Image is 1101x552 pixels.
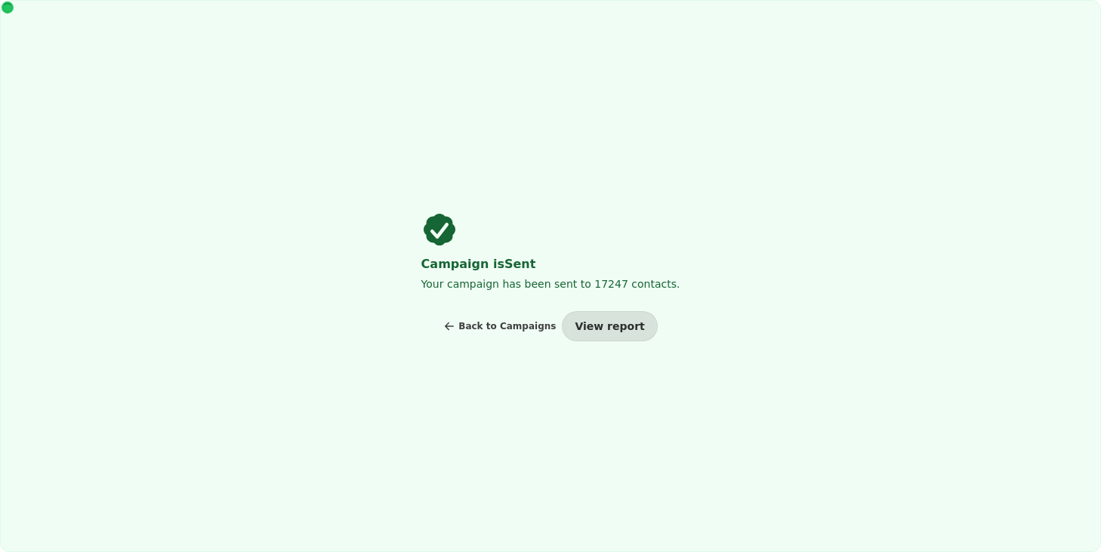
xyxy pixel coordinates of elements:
button: Back to Campaigns [443,311,556,341]
h2: Campaign is Sent [421,254,680,275]
p: Your campaign has been sent to 17247 contacts. [421,275,680,293]
span: Back to Campaigns [458,322,556,331]
button: View report [562,311,657,341]
span: View report [575,321,644,332]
